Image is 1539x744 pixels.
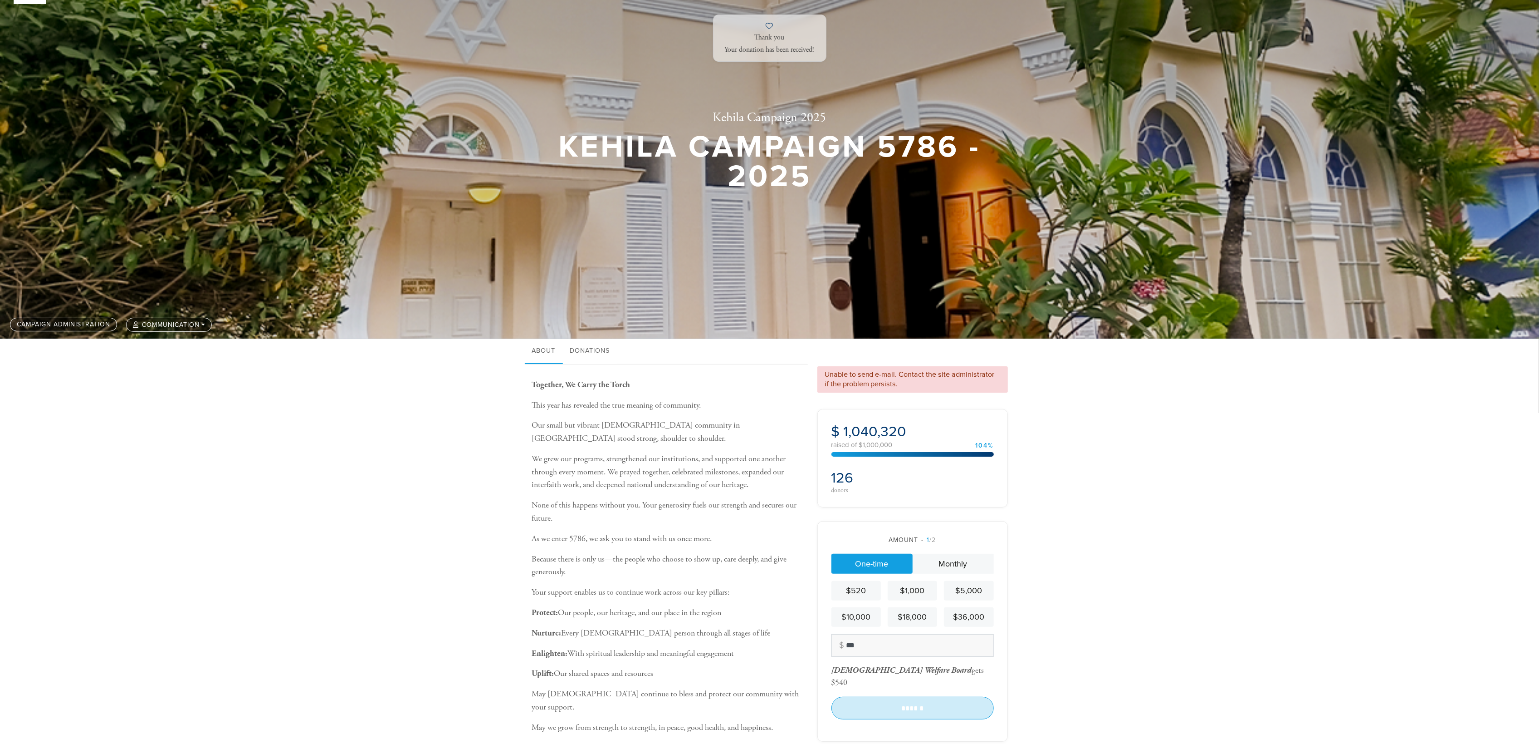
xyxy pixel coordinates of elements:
[725,45,815,54] span: Your donation has been received!
[831,665,972,675] span: [DEMOGRAPHIC_DATA] Welfare Board
[831,554,913,574] a: One-time
[927,536,930,544] span: 1
[126,318,212,332] button: communication
[831,469,910,487] h2: 126
[817,366,1008,393] li: Unable to send e-mail. Contact the site administrator if the problem persists.
[948,585,990,597] div: $5,000
[532,627,803,640] p: Every [DEMOGRAPHIC_DATA] person through all stages of life
[831,423,840,440] span: $
[888,581,937,601] a: $1,000
[831,487,910,493] div: donors
[831,607,881,627] a: $10,000
[831,442,994,448] div: raised of $1,000,000
[532,532,803,546] p: As we enter 5786, we ask you to stand with us once more.
[831,535,994,545] div: Amount
[532,399,803,412] p: This year has revealed the true meaning of community.
[835,611,877,623] div: $10,000
[913,554,994,574] a: Monthly
[532,628,562,638] b: Nurture:
[532,668,554,679] b: Uplift:
[844,423,907,440] span: 1,040,320
[944,581,993,601] a: $5,000
[891,611,933,623] div: $18,000
[532,721,803,734] p: May we grow from strength to strength, in peace, good health, and happiness.
[532,453,803,492] p: We grew our programs, strengthened our institutions, and supported one another through every mome...
[755,33,785,42] span: Thank you
[976,443,994,449] div: 104%
[891,585,933,597] div: $1,000
[532,648,568,659] b: Enlighten:
[922,536,936,544] span: /2
[532,647,803,660] p: With spiritual leadership and meaningful engagement
[532,499,803,525] p: None of this happens without you. Your generosity fuels our strength and secures our future.
[563,339,617,364] a: Donations
[10,318,117,331] a: Campaign Administration
[831,665,984,675] div: gets
[525,339,563,364] a: About
[532,553,803,579] p: Because there is only us—the people who choose to show up, care deeply, and give generously.
[532,688,803,714] p: May [DEMOGRAPHIC_DATA] continue to bless and protect our community with your support.
[532,667,803,680] p: Our shared spaces and resources
[532,606,803,620] p: Our people, our heritage, and our place in the region
[888,607,937,627] a: $18,000
[532,419,803,445] p: Our small but vibrant [DEMOGRAPHIC_DATA] community in [GEOGRAPHIC_DATA] stood strong, shoulder to...
[557,110,983,126] h2: Kehila Campaign 2025
[557,133,983,191] h1: Kehila Campaign 5786 - 2025
[831,677,848,688] div: $540
[835,585,877,597] div: $520
[944,607,993,627] a: $36,000
[831,581,881,601] a: $520
[532,586,803,599] p: Your support enables us to continue work across our key pillars:
[532,379,630,390] b: Together, We Carry the Torch
[948,611,990,623] div: $36,000
[532,607,558,618] b: Protect:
